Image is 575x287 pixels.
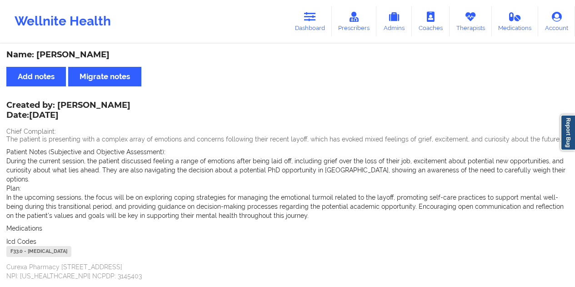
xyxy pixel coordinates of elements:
[6,128,56,135] span: Chief Complaint:
[6,193,569,220] p: In the upcoming sessions, the focus will be on exploring coping strategies for managing the emoti...
[6,67,66,86] button: Add notes
[376,6,412,36] a: Admins
[450,6,492,36] a: Therapists
[332,6,377,36] a: Prescribers
[492,6,539,36] a: Medications
[68,67,141,86] button: Migrate notes
[6,238,36,245] span: Icd Codes
[288,6,332,36] a: Dashboard
[6,156,569,184] p: During the current session, the patient discussed feeling a range of emotions after being laid of...
[538,6,575,36] a: Account
[6,246,71,257] div: F33.0 - [MEDICAL_DATA]
[412,6,450,36] a: Coaches
[6,110,130,121] p: Date: [DATE]
[6,135,569,144] p: The patient is presenting with a complex array of emotions and concerns following their recent la...
[560,115,575,151] a: Report Bug
[6,50,569,60] div: Name: [PERSON_NAME]
[6,185,21,192] span: Plan:
[6,262,569,281] p: Curexa Pharmacy [STREET_ADDRESS] NPI: [US_HEALTHCARE_NPI] NCPDP: 3145403
[6,101,130,121] div: Created by: [PERSON_NAME]
[6,225,42,232] span: Medications
[6,148,165,156] span: Patient Notes (Subjective and Objective Assessment):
